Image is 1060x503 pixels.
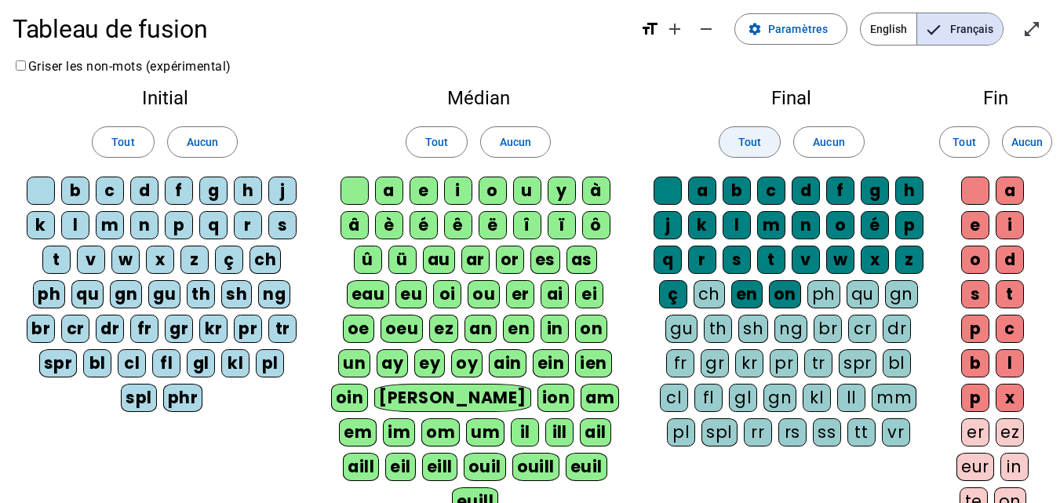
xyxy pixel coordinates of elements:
div: en [503,315,534,343]
div: f [165,177,193,205]
div: gn [763,384,796,412]
div: tt [847,418,876,447]
div: kl [221,349,250,377]
div: ai [541,280,569,308]
div: kr [735,349,763,377]
div: p [895,211,923,239]
div: x [146,246,174,274]
div: z [180,246,209,274]
div: à [582,177,610,205]
div: ill [545,418,574,447]
div: um [466,418,505,447]
button: Tout [719,126,781,158]
div: ey [414,349,445,377]
div: o [826,211,854,239]
div: spl [701,418,738,447]
div: z [895,246,923,274]
div: fl [694,384,723,412]
div: eill [422,453,457,481]
div: ein [533,349,570,377]
h2: Final [652,89,931,108]
button: Diminuer la taille de la police [690,13,722,45]
div: cr [848,315,876,343]
div: es [530,246,560,274]
div: j [268,177,297,205]
div: cr [61,315,89,343]
div: a [688,177,716,205]
div: eur [956,453,994,481]
div: bl [83,349,111,377]
div: on [769,280,801,308]
div: mm [872,384,916,412]
div: m [757,211,785,239]
div: e [410,177,438,205]
div: er [961,418,989,447]
div: o [961,246,989,274]
div: d [996,246,1024,274]
div: ê [444,211,472,239]
div: ng [258,280,290,308]
div: ng [774,315,807,343]
div: è [375,211,403,239]
div: tr [268,315,297,343]
h1: Tableau de fusion [13,4,628,54]
div: gl [729,384,757,412]
div: an [464,315,497,343]
div: qu [847,280,879,308]
div: gr [701,349,729,377]
mat-icon: add [665,20,684,38]
div: g [199,177,228,205]
span: Tout [111,133,134,151]
div: pl [667,418,695,447]
div: [PERSON_NAME] [374,384,530,412]
div: ph [33,280,65,308]
div: n [792,211,820,239]
div: h [895,177,923,205]
div: sh [221,280,252,308]
button: Tout [939,126,989,158]
button: Aucun [793,126,864,158]
div: f [826,177,854,205]
span: Aucun [187,133,218,151]
span: Paramètres [768,20,828,38]
h2: Médian [330,89,626,108]
div: b [61,177,89,205]
div: ouil [464,453,506,481]
div: ay [377,349,408,377]
span: Aucun [813,133,844,151]
div: â [341,211,369,239]
div: g [861,177,889,205]
div: pr [234,315,262,343]
div: ç [659,280,687,308]
div: rr [744,418,772,447]
div: eu [395,280,427,308]
div: o [479,177,507,205]
mat-icon: remove [697,20,716,38]
div: q [654,246,682,274]
button: Aucun [1002,126,1052,158]
div: qu [71,280,104,308]
div: vr [882,418,910,447]
div: kr [199,315,228,343]
div: d [792,177,820,205]
div: il [511,418,539,447]
div: i [444,177,472,205]
div: l [723,211,751,239]
span: Tout [425,133,448,151]
div: ion [537,384,575,412]
div: fr [130,315,158,343]
div: t [996,280,1024,308]
div: tr [804,349,832,377]
mat-button-toggle-group: Language selection [860,13,1004,46]
div: ll [837,384,865,412]
div: ou [468,280,500,308]
div: ch [694,280,725,308]
div: in [541,315,569,343]
div: ü [388,246,417,274]
div: u [513,177,541,205]
div: as [566,246,597,274]
div: ien [575,349,612,377]
div: gn [885,280,918,308]
div: in [1000,453,1029,481]
button: Tout [406,126,468,158]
